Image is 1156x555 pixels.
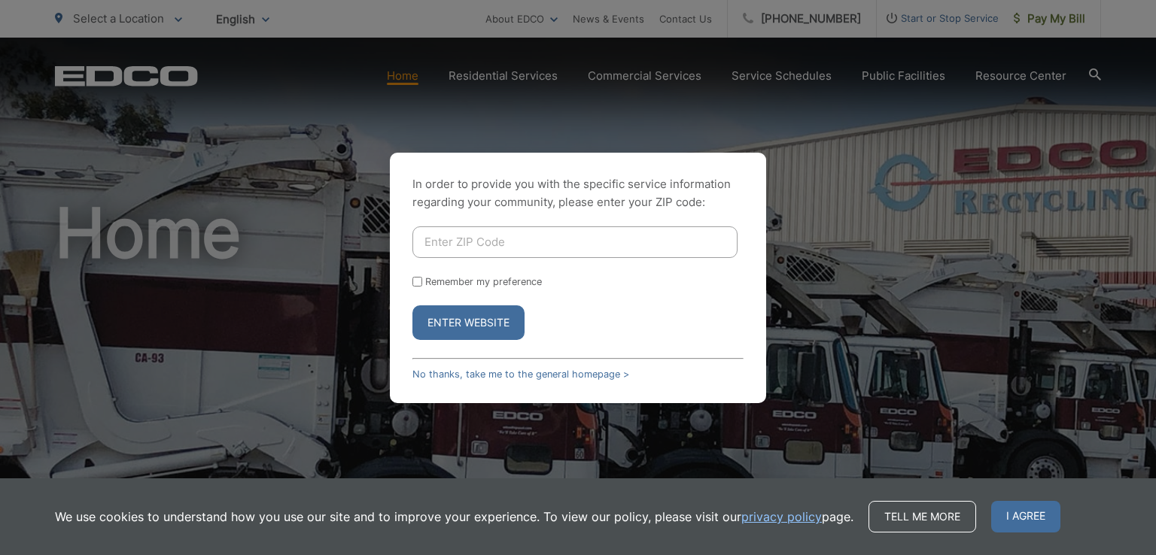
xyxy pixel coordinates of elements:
span: I agree [991,501,1060,532]
input: Enter ZIP Code [412,226,738,258]
a: No thanks, take me to the general homepage > [412,368,629,380]
button: Enter Website [412,305,525,340]
p: We use cookies to understand how you use our site and to improve your experience. To view our pol... [55,508,853,526]
a: privacy policy [741,508,822,526]
label: Remember my preference [425,276,542,287]
p: In order to provide you with the specific service information regarding your community, please en... [412,175,744,211]
a: Tell me more [869,501,976,532]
